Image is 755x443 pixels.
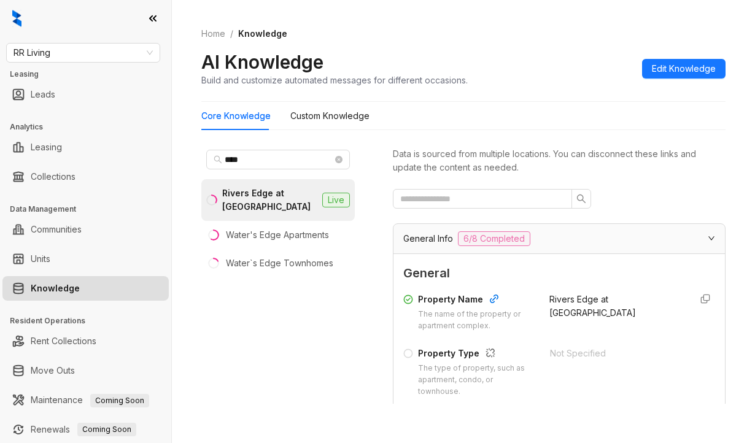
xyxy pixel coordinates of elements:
li: Rent Collections [2,329,169,353]
li: Maintenance [2,388,169,412]
span: General Info [403,232,453,245]
li: Communities [2,217,169,242]
li: Collections [2,164,169,189]
a: Rent Collections [31,329,96,353]
span: search [214,155,222,164]
a: Communities [31,217,82,242]
span: close-circle [335,156,343,163]
li: Leads [2,82,169,107]
div: Custom Knowledge [290,109,370,123]
div: Water's Edge Apartments [226,228,329,242]
h3: Analytics [10,121,171,133]
div: General Info6/8 Completed [393,224,725,253]
div: Rivers Edge at [GEOGRAPHIC_DATA] [222,187,317,214]
span: 6/8 Completed [458,231,530,246]
div: Build and customize automated messages for different occasions. [201,74,468,87]
a: Leads [31,82,55,107]
a: Move Outs [31,358,75,383]
a: Leasing [31,135,62,160]
div: Data is sourced from multiple locations. You can disconnect these links and update the content as... [393,147,726,174]
li: / [230,27,233,40]
li: Units [2,247,169,271]
div: Property Type [418,347,535,363]
h3: Leasing [10,69,171,80]
a: Units [31,247,50,271]
span: General [403,264,715,283]
a: Home [199,27,228,40]
div: The type of property, such as apartment, condo, or townhouse. [418,363,535,398]
span: expanded [708,234,715,242]
img: logo [12,10,21,27]
a: Collections [31,164,75,189]
span: Knowledge [238,28,287,39]
div: Core Knowledge [201,109,271,123]
div: The name of the property or apartment complex. [418,309,535,332]
h3: Resident Operations [10,315,171,326]
li: Move Outs [2,358,169,383]
div: Not Specified [550,347,682,360]
a: Knowledge [31,276,80,301]
li: Leasing [2,135,169,160]
div: Water`s Edge Townhomes [226,256,333,270]
span: Coming Soon [90,394,149,407]
span: Live [322,193,350,207]
a: RenewalsComing Soon [31,417,136,442]
span: RR Living [14,44,153,62]
div: Property Name [418,293,535,309]
li: Knowledge [2,276,169,301]
span: Edit Knowledge [652,62,716,75]
h3: Data Management [10,204,171,215]
span: search [576,194,586,204]
span: Coming Soon [77,423,136,436]
span: Rivers Edge at [GEOGRAPHIC_DATA] [549,294,636,318]
h2: AI Knowledge [201,50,323,74]
li: Renewals [2,417,169,442]
button: Edit Knowledge [642,59,726,79]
